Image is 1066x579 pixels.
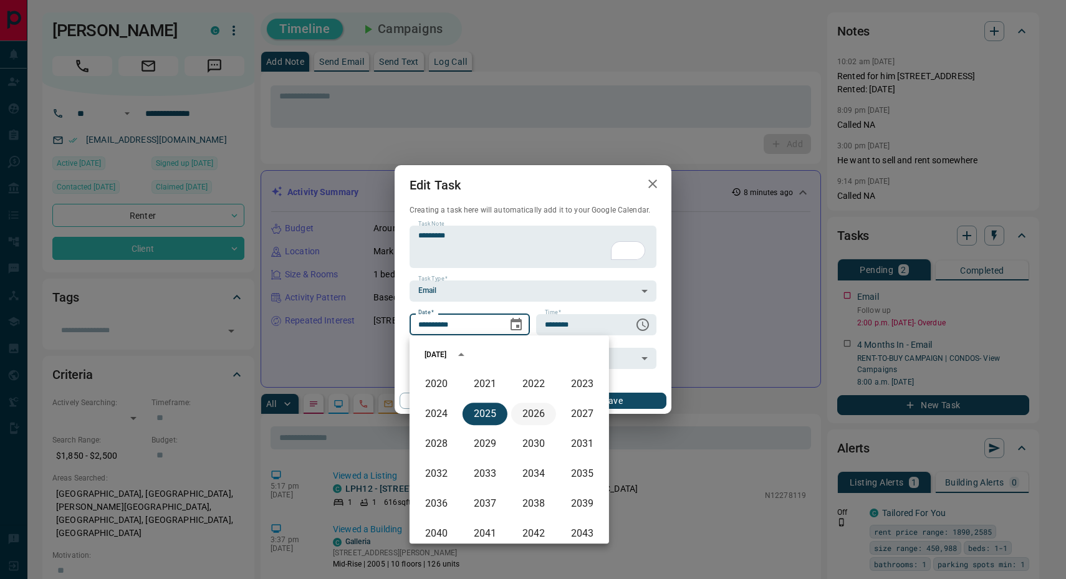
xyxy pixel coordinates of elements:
label: Task Type [418,275,448,283]
button: 2026 [511,403,556,425]
button: 2038 [511,492,556,515]
button: 2035 [560,462,605,485]
button: 2032 [414,462,459,485]
p: Creating a task here will automatically add it to your Google Calendar. [410,205,656,216]
button: 2027 [560,403,605,425]
button: 2031 [560,433,605,455]
button: 2037 [463,492,507,515]
button: 2033 [463,462,507,485]
button: 2022 [511,373,556,395]
div: [DATE] [425,349,447,360]
textarea: To enrich screen reader interactions, please activate Accessibility in Grammarly extension settings [418,231,648,262]
button: 2024 [414,403,459,425]
button: 2030 [511,433,556,455]
button: 2025 [463,403,507,425]
label: Time [545,309,561,317]
button: 2036 [414,492,459,515]
button: 2040 [414,522,459,545]
button: 2023 [560,373,605,395]
label: Task Note [418,220,444,228]
button: Cancel [400,393,506,409]
button: 2042 [511,522,556,545]
div: Email [410,280,656,302]
button: 2029 [463,433,507,455]
button: 2043 [560,522,605,545]
button: 2039 [560,492,605,515]
label: Date [418,309,434,317]
h2: Edit Task [395,165,476,205]
button: 2034 [511,462,556,485]
button: Choose time, selected time is 2:00 PM [630,312,655,337]
button: Save [560,393,666,409]
button: 2041 [463,522,507,545]
button: Choose date, selected date is May 1, 2025 [504,312,529,337]
button: 2021 [463,373,507,395]
button: 2020 [414,373,459,395]
button: year view is open, switch to calendar view [451,344,472,365]
button: 2028 [414,433,459,455]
